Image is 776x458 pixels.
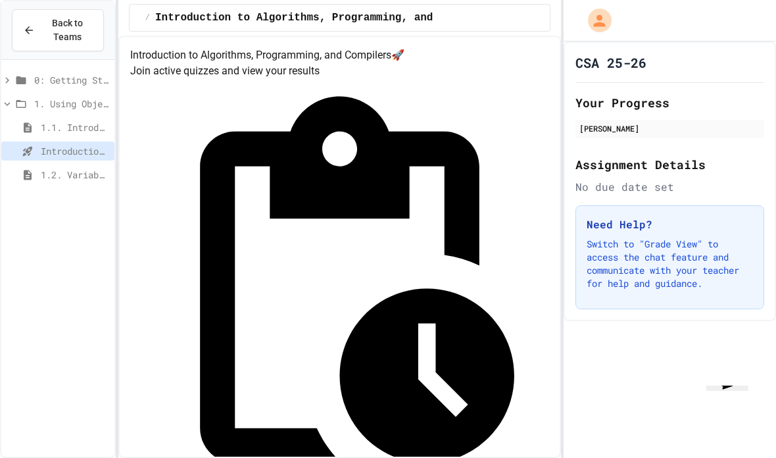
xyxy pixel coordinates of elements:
div: My Account [574,5,615,36]
span: Back to Teams [43,16,93,44]
h2: Your Progress [575,93,764,112]
span: 1.2. Variables and Data Types [41,168,109,182]
span: / [145,13,150,23]
h4: Introduction to Algorithms, Programming, and Compilers 🚀 [130,47,549,63]
h2: Assignment Details [575,155,764,174]
div: [PERSON_NAME] [579,122,760,134]
p: Join active quizzes and view your results [130,63,549,79]
span: 1.1. Introduction to Algorithms, Programming, and Compilers [41,120,109,134]
p: Switch to "Grade View" to access the chat feature and communicate with your teacher for help and ... [587,238,753,290]
h3: Need Help? [587,216,753,232]
span: 0: Getting Started [34,73,109,87]
h1: CSA 25-26 [575,53,646,72]
iframe: chat widget [701,386,765,447]
span: 1. Using Objects and Methods [34,97,109,111]
button: Back to Teams [12,9,104,51]
span: Introduction to Algorithms, Programming, and Compilers [41,144,109,158]
div: No due date set [575,179,764,195]
span: Introduction to Algorithms, Programming, and Compilers [155,10,496,26]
